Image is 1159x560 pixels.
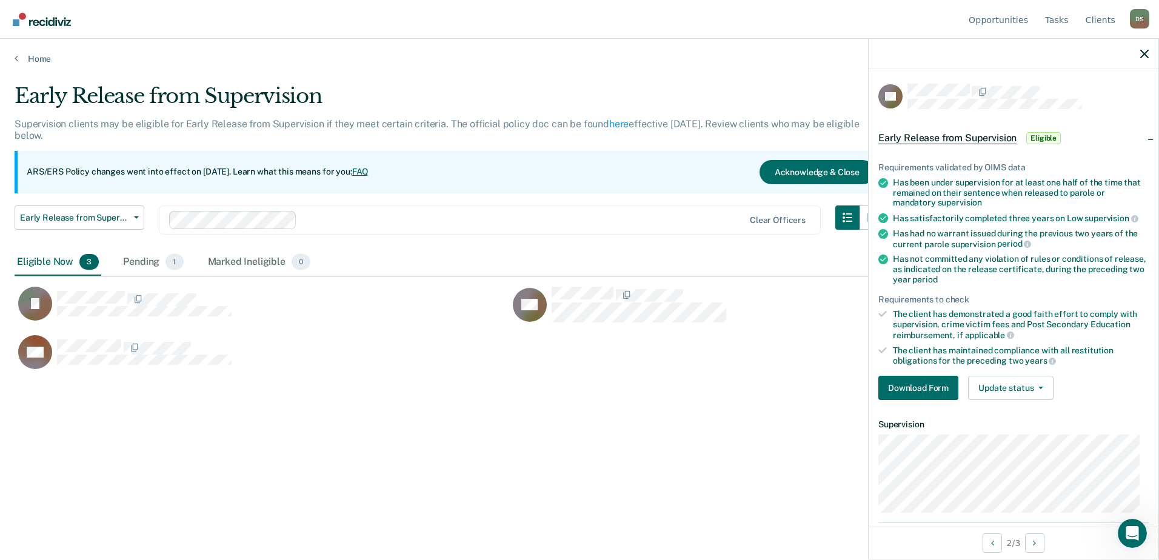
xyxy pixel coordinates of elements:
[15,335,509,383] div: CaseloadOpportunityCell-04196966
[509,286,1004,335] div: CaseloadOpportunityCell-02053108
[878,295,1149,305] div: Requirements to check
[13,13,71,26] img: Recidiviz
[79,254,99,270] span: 3
[878,419,1149,430] dt: Supervision
[878,376,958,400] button: Download Form
[1130,9,1149,28] button: Profile dropdown button
[1084,213,1138,223] span: supervision
[983,533,1002,553] button: Previous Opportunity
[893,345,1149,366] div: The client has maintained compliance with all restitution obligations for the preceding two
[878,132,1017,144] span: Early Release from Supervision
[965,330,1014,340] span: applicable
[352,167,369,176] a: FAQ
[869,119,1158,158] div: Early Release from SupervisionEligible
[1026,132,1061,144] span: Eligible
[15,118,860,141] p: Supervision clients may be eligible for Early Release from Supervision if they meet certain crite...
[750,215,806,225] div: Clear officers
[292,254,310,270] span: 0
[20,213,129,223] span: Early Release from Supervision
[869,527,1158,559] div: 2 / 3
[609,118,629,130] a: here
[1118,519,1147,548] iframe: Intercom live chat
[893,309,1149,340] div: The client has demonstrated a good faith effort to comply with supervision, crime victim fees and...
[878,376,963,400] a: Navigate to form link
[968,376,1054,400] button: Update status
[760,160,875,184] button: Acknowledge & Close
[1025,533,1044,553] button: Next Opportunity
[15,53,1144,64] a: Home
[15,286,509,335] div: CaseloadOpportunityCell-05797465
[27,166,369,178] p: ARS/ERS Policy changes went into effect on [DATE]. Learn what this means for you:
[893,228,1149,249] div: Has had no warrant issued during the previous two years of the current parole supervision
[938,198,982,207] span: supervision
[893,213,1149,224] div: Has satisfactorily completed three years on Low
[1130,9,1149,28] div: D S
[893,178,1149,208] div: Has been under supervision for at least one half of the time that remained on their sentence when...
[878,162,1149,173] div: Requirements validated by OIMS data
[997,239,1031,248] span: period
[15,249,101,276] div: Eligible Now
[893,254,1149,284] div: Has not committed any violation of rules or conditions of release, as indicated on the release ce...
[1025,356,1056,365] span: years
[205,249,313,276] div: Marked Ineligible
[912,275,937,284] span: period
[15,84,884,118] div: Early Release from Supervision
[165,254,183,270] span: 1
[121,249,185,276] div: Pending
